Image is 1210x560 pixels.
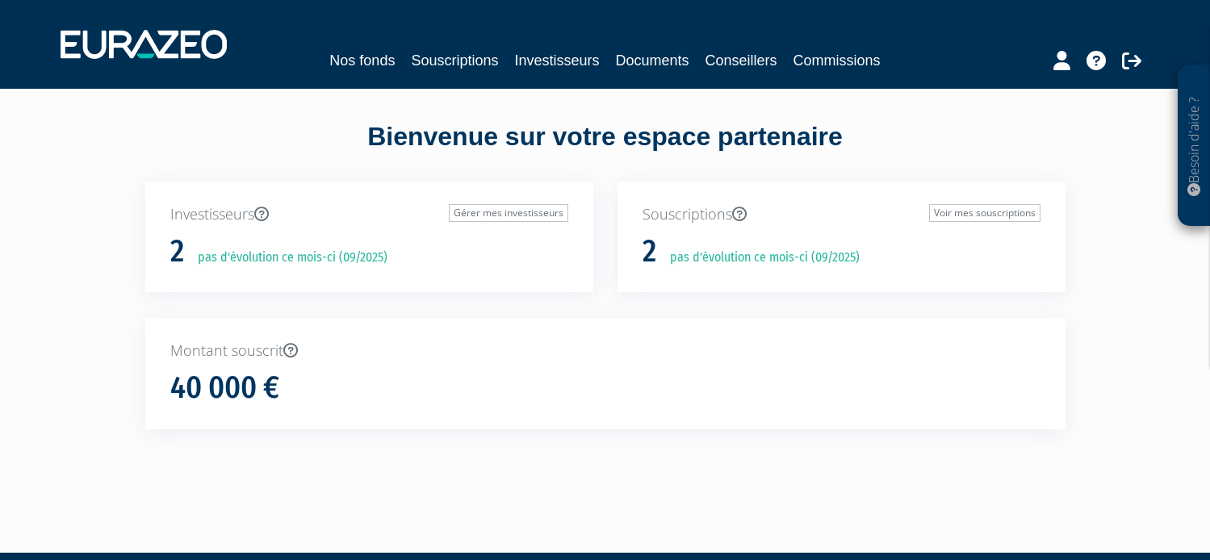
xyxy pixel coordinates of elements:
[170,204,568,225] p: Investisseurs
[170,341,1040,361] p: Montant souscrit
[449,204,568,222] a: Gérer mes investisseurs
[170,235,184,269] h1: 2
[643,235,656,269] h1: 2
[133,119,1078,182] div: Bienvenue sur votre espace partenaire
[186,249,387,267] p: pas d'évolution ce mois-ci (09/2025)
[659,249,860,267] p: pas d'évolution ce mois-ci (09/2025)
[329,49,395,72] a: Nos fonds
[705,49,777,72] a: Conseillers
[616,49,689,72] a: Documents
[170,371,279,405] h1: 40 000 €
[514,49,599,72] a: Investisseurs
[1185,73,1204,219] p: Besoin d'aide ?
[643,204,1040,225] p: Souscriptions
[929,204,1040,222] a: Voir mes souscriptions
[411,49,498,72] a: Souscriptions
[793,49,881,72] a: Commissions
[61,30,227,59] img: 1732889491-logotype_eurazeo_blanc_rvb.png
